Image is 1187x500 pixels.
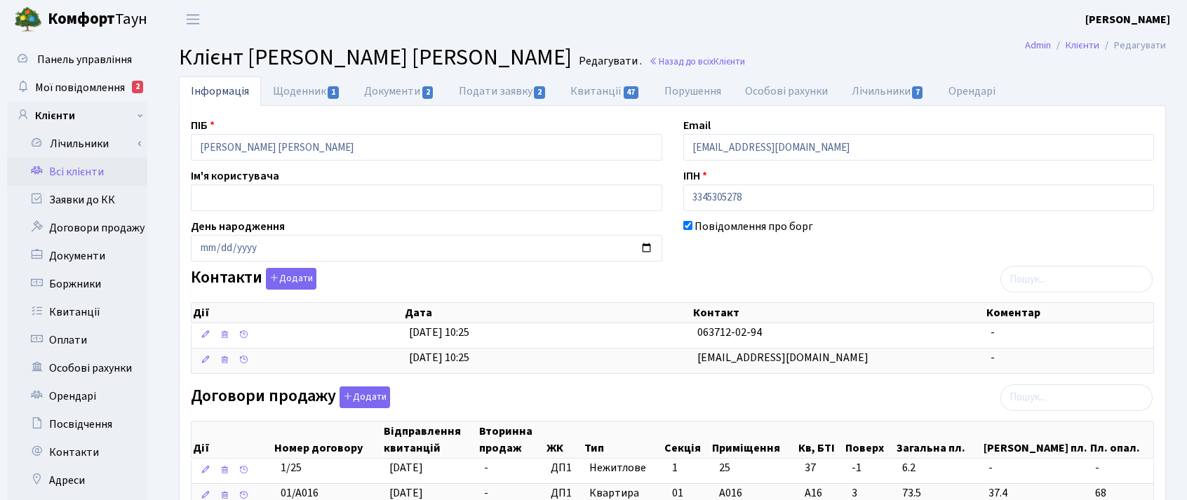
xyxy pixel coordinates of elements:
a: Назад до всіхКлієнти [649,55,745,68]
span: 7 [912,86,923,99]
span: - [484,460,488,475]
a: Особові рахунки [733,76,840,106]
span: ДП1 [551,460,578,476]
span: [DATE] [389,460,423,475]
th: Контакт [692,303,985,323]
a: Орендарі [7,382,147,410]
a: Адреси [7,466,147,494]
img: logo.png [14,6,42,34]
label: Ім'я користувача [191,168,279,184]
a: Квитанції [558,76,652,106]
th: Пл. опал. [1089,421,1153,458]
a: Особові рахунки [7,354,147,382]
label: ПІБ [191,117,215,134]
button: Переключити навігацію [175,8,210,31]
label: Повідомлення про борг [695,218,813,235]
button: Договори продажу [340,386,390,408]
th: Вторинна продаж [478,421,544,458]
span: - [988,460,1084,476]
a: Посвідчення [7,410,147,438]
a: Щоденник [261,76,352,106]
a: Інформація [179,76,261,106]
th: Секція [663,421,710,458]
th: Приміщення [711,421,797,458]
label: Договори продажу [191,386,390,408]
th: ЖК [545,421,584,458]
span: 063712-02-94 [697,325,762,340]
a: Квитанції [7,298,147,326]
span: Клієнти [713,55,745,68]
a: Клієнти [7,102,147,130]
th: [PERSON_NAME] пл. [982,421,1089,458]
span: Таун [48,8,147,32]
label: Контакти [191,268,316,290]
span: [EMAIL_ADDRESS][DOMAIN_NAME] [697,350,869,365]
li: Редагувати [1099,38,1166,53]
a: Мої повідомлення2 [7,74,147,102]
a: Додати [262,266,316,290]
th: Тип [583,421,663,458]
input: Пошук... [1000,266,1153,292]
span: 1 [672,460,678,475]
span: 6.2 [902,460,977,476]
b: Комфорт [48,8,115,30]
th: Коментар [985,303,1153,323]
a: Заявки до КК [7,186,147,214]
a: Документи [7,242,147,270]
a: Документи [352,76,446,106]
span: - [1095,460,1148,476]
a: Подати заявку [447,76,558,106]
span: Мої повідомлення [35,80,125,95]
span: [DATE] 10:25 [409,325,469,340]
a: Додати [336,384,390,408]
div: 2 [132,81,143,93]
span: 2 [534,86,545,99]
span: 25 [719,460,730,475]
a: Панель управління [7,46,147,74]
th: Поверх [844,421,894,458]
span: 37 [805,460,840,476]
label: Email [683,117,711,134]
a: Орендарі [937,76,1007,106]
a: Клієнти [1066,38,1099,53]
span: Панель управління [37,52,132,67]
input: Пошук... [1000,384,1153,411]
span: Клієнт [PERSON_NAME] [PERSON_NAME] [179,41,572,74]
a: Договори продажу [7,214,147,242]
a: Admin [1025,38,1051,53]
th: Кв, БТІ [797,421,845,458]
a: Лічильники [16,130,147,158]
span: 1/25 [281,460,302,475]
span: 47 [624,86,639,99]
span: - [991,325,995,340]
a: Оплати [7,326,147,354]
nav: breadcrumb [1004,31,1187,60]
th: Номер договору [273,421,382,458]
a: [PERSON_NAME] [1085,11,1170,28]
span: Нежитлове [589,460,661,476]
button: Контакти [266,268,316,290]
th: Загальна пл. [895,421,982,458]
th: Дії [192,303,403,323]
span: 1 [328,86,339,99]
th: Дії [192,421,273,458]
th: Дата [403,303,692,323]
a: Всі клієнти [7,158,147,186]
a: Боржники [7,270,147,298]
a: Порушення [652,76,733,106]
b: [PERSON_NAME] [1085,12,1170,27]
label: День народження [191,218,285,235]
span: [DATE] 10:25 [409,350,469,365]
th: Відправлення квитанцій [382,421,478,458]
a: Лічильники [840,76,937,106]
span: -1 [852,460,891,476]
label: ІПН [683,168,707,184]
span: 2 [422,86,434,99]
small: Редагувати . [576,55,642,68]
a: Контакти [7,438,147,466]
span: - [991,350,995,365]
